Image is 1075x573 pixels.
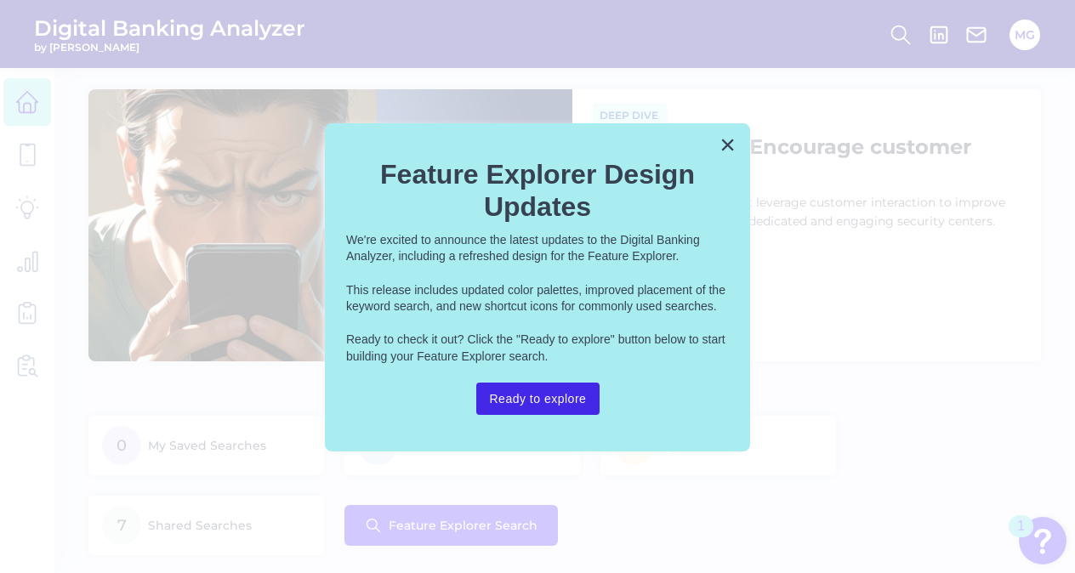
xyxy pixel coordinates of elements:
p: Ready to check it out? Click the "Ready to explore" button below to start building your Feature E... [346,332,729,365]
button: Ready to explore [476,383,600,415]
h2: Feature Explorer Design Updates [346,158,729,224]
p: We're excited to announce the latest updates to the Digital Banking Analyzer, including a refresh... [346,232,729,265]
p: This release includes updated color palettes, improved placement of the keyword search, and new s... [346,282,729,315]
button: Close [720,131,736,158]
